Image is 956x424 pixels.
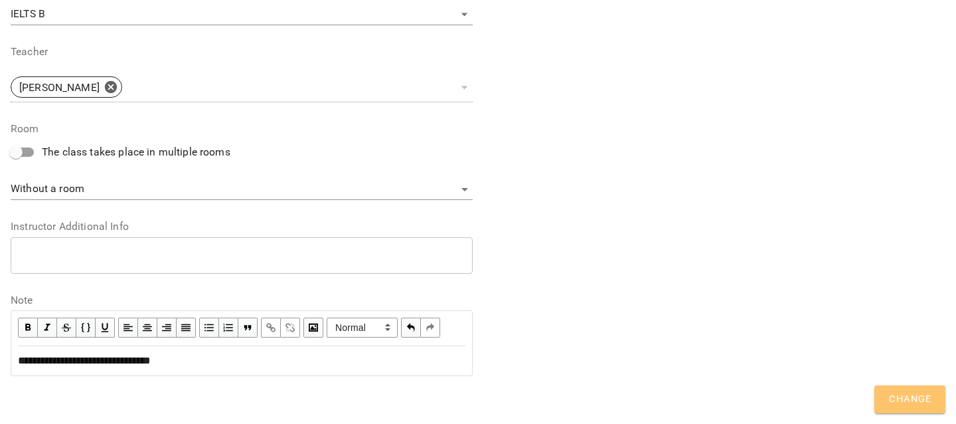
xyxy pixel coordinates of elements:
label: Teacher [11,47,473,57]
label: Room [11,124,473,134]
button: Bold [18,318,38,338]
label: Note [11,295,473,306]
span: The class takes place in multiple rooms [42,144,230,160]
button: Redo [421,318,440,338]
button: Align Justify [177,318,196,338]
p: [PERSON_NAME] [19,80,100,96]
div: Edit text [12,347,471,375]
div: Without a room [11,179,473,200]
label: Instructor Additional Info [11,221,473,232]
button: Italic [38,318,57,338]
button: UL [199,318,219,338]
button: Link [261,318,281,338]
button: OL [219,318,238,338]
span: Normal [327,318,398,338]
button: Blockquote [238,318,258,338]
div: IELTS B [11,4,473,25]
div: [PERSON_NAME] [11,72,473,102]
button: Strikethrough [57,318,76,338]
button: Align Center [138,318,157,338]
button: Image [303,318,323,338]
button: Align Left [118,318,138,338]
button: Change [874,385,945,413]
button: Align Right [157,318,177,338]
button: Monospace [76,318,96,338]
span: Change [889,391,931,408]
button: Underline [96,318,115,338]
button: Remove Link [281,318,300,338]
div: [PERSON_NAME] [11,76,122,98]
button: Undo [401,318,421,338]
